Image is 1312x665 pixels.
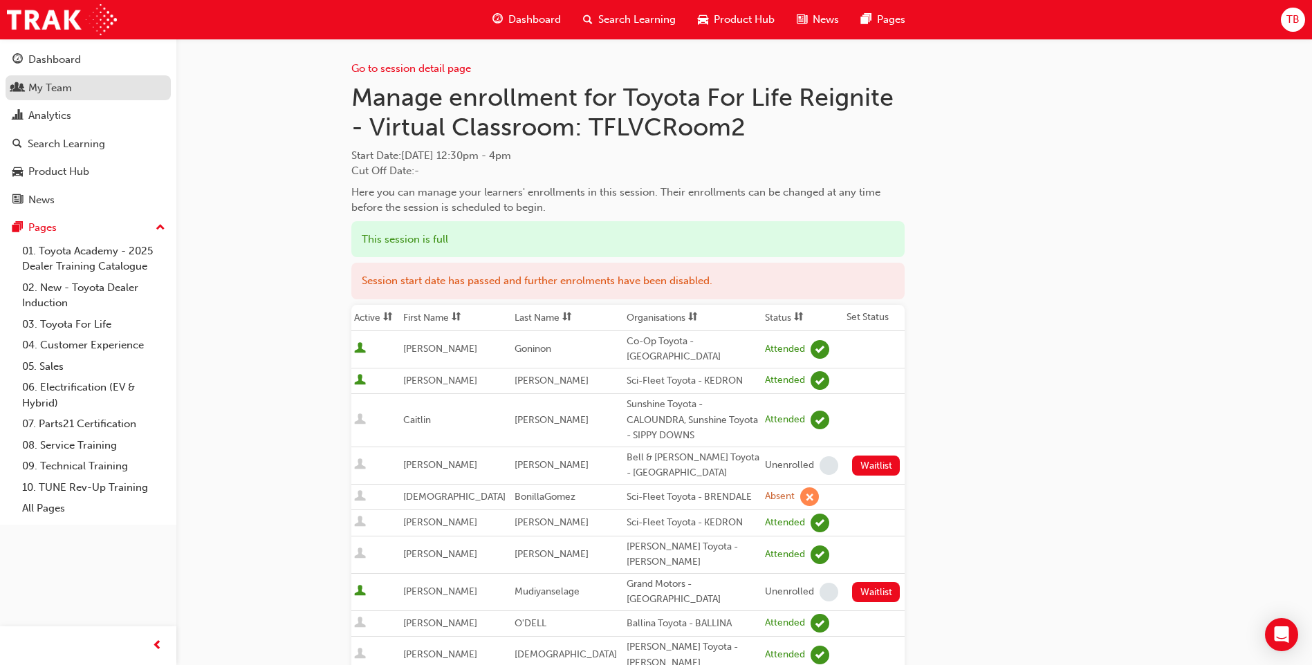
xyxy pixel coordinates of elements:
[765,648,805,662] div: Attended
[515,375,589,386] span: [PERSON_NAME]
[403,343,477,355] span: [PERSON_NAME]
[6,159,171,185] a: Product Hub
[765,343,805,356] div: Attended
[351,305,400,331] th: Toggle SortBy
[354,516,366,530] span: User is inactive
[515,516,589,528] span: [PERSON_NAME]
[403,375,477,386] span: [PERSON_NAME]
[627,373,759,389] div: Sci-Fleet Toyota - KEDRON
[515,459,589,471] span: [PERSON_NAME]
[17,314,171,335] a: 03. Toyota For Life
[351,165,419,177] span: Cut Off Date : -
[6,131,171,157] a: Search Learning
[481,6,572,34] a: guage-iconDashboard
[811,646,829,664] span: learningRecordVerb_ATTEND-icon
[861,11,871,28] span: pages-icon
[627,515,759,531] div: Sci-Fleet Toyota - KEDRON
[17,456,171,477] a: 09. Technical Training
[714,12,775,28] span: Product Hub
[508,12,561,28] span: Dashboard
[820,456,838,475] span: learningRecordVerb_NONE-icon
[512,305,624,331] th: Toggle SortBy
[6,215,171,241] button: Pages
[17,498,171,519] a: All Pages
[452,312,461,324] span: sorting-icon
[17,435,171,456] a: 08. Service Training
[12,166,23,178] span: car-icon
[627,577,759,608] div: Grand Motors - [GEOGRAPHIC_DATA]
[6,44,171,215] button: DashboardMy TeamAnalyticsSearch LearningProduct HubNews
[351,185,905,216] div: Here you can manage your learners' enrollments in this session. Their enrollments can be changed ...
[12,138,22,151] span: search-icon
[515,648,617,660] span: [DEMOGRAPHIC_DATA]
[688,312,698,324] span: sorting-icon
[6,103,171,129] a: Analytics
[492,11,503,28] span: guage-icon
[351,221,905,258] div: This session is full
[572,6,687,34] a: search-iconSearch Learning
[351,148,905,164] span: Start Date :
[156,219,165,237] span: up-icon
[7,4,117,35] img: Trak
[627,616,759,632] div: Ballina Toyota - BALLINA
[762,305,844,331] th: Toggle SortBy
[813,12,839,28] span: News
[627,450,759,481] div: Bell & [PERSON_NAME] Toyota - [GEOGRAPHIC_DATA]
[800,487,819,506] span: learningRecordVerb_ABSENT-icon
[811,411,829,429] span: learningRecordVerb_ATTEND-icon
[562,312,572,324] span: sorting-icon
[12,194,23,207] span: news-icon
[765,617,805,630] div: Attended
[765,459,814,472] div: Unenrolled
[17,477,171,498] a: 10. TUNE Rev-Up Training
[17,277,171,314] a: 02. New - Toyota Dealer Induction
[403,648,477,660] span: [PERSON_NAME]
[786,6,850,34] a: news-iconNews
[627,397,759,444] div: Sunshine Toyota - CALOUNDRA, Sunshine Toyota - SIPPY DOWNS
[765,548,805,561] div: Attended
[403,516,477,528] span: [PERSON_NAME]
[797,11,807,28] span: news-icon
[403,548,477,560] span: [PERSON_NAME]
[17,335,171,356] a: 04. Customer Experience
[811,545,829,564] span: learningRecordVerb_ATTEND-icon
[354,342,366,356] span: User is active
[17,377,171,413] a: 06. Electrification (EV & Hybrid)
[624,305,762,331] th: Toggle SortBy
[844,305,905,331] th: Set Status
[12,222,23,234] span: pages-icon
[811,614,829,633] span: learningRecordVerb_ATTEND-icon
[28,52,81,68] div: Dashboard
[6,75,171,101] a: My Team
[28,220,57,236] div: Pages
[1286,12,1300,28] span: TB
[12,82,23,95] span: people-icon
[627,539,759,570] div: [PERSON_NAME] Toyota - [PERSON_NAME]
[1265,618,1298,651] div: Open Intercom Messenger
[28,108,71,124] div: Analytics
[403,617,477,629] span: [PERSON_NAME]
[354,490,366,504] span: User is inactive
[515,491,575,503] span: BonillaGomez
[354,617,366,630] span: User is inactive
[28,136,105,152] div: Search Learning
[627,489,759,505] div: Sci-Fleet Toyota - BRENDALE
[820,583,838,601] span: learningRecordVerb_NONE-icon
[354,585,366,599] span: User is active
[765,490,795,503] div: Absent
[354,458,366,472] span: User is inactive
[403,491,506,503] span: [DEMOGRAPHIC_DATA]
[627,334,759,365] div: Co-Op Toyota - [GEOGRAPHIC_DATA]
[17,356,171,377] a: 05. Sales
[515,586,580,597] span: Mudiyanselage
[28,192,55,208] div: News
[152,637,163,655] span: prev-icon
[765,374,805,387] div: Attended
[850,6,916,34] a: pages-iconPages
[383,312,393,324] span: sorting-icon
[765,586,814,599] div: Unenrolled
[687,6,786,34] a: car-iconProduct Hub
[354,413,366,427] span: User is inactive
[403,414,431,426] span: Caitlin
